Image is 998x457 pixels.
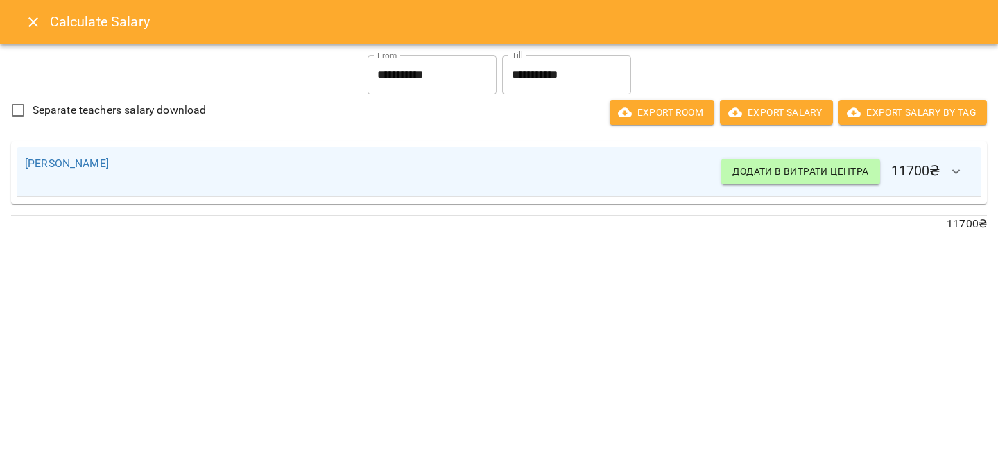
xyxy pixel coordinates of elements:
h6: Calculate Salary [50,11,981,33]
span: Export Salary by Tag [850,104,976,121]
button: Export Salary by Tag [838,100,987,125]
h6: 11700 ₴ [721,155,973,189]
span: Export room [621,104,703,121]
span: Додати в витрати центра [732,163,868,180]
button: Export Salary [720,100,833,125]
button: Export room [610,100,714,125]
button: Додати в витрати центра [721,159,879,184]
button: Close [17,6,50,39]
a: [PERSON_NAME] [25,157,109,170]
p: 11700 ₴ [11,216,987,232]
span: Separate teachers salary download [33,102,207,119]
span: Export Salary [731,104,822,121]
